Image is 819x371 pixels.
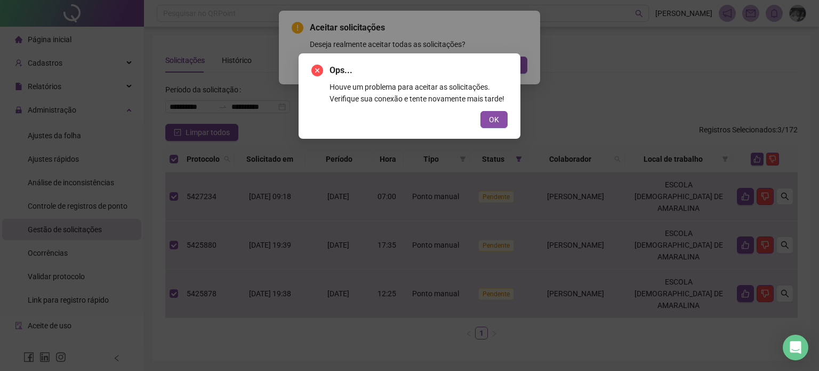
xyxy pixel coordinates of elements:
[311,65,323,76] span: close-circle
[480,111,508,128] button: OK
[330,81,508,105] div: Houve um problema para aceitar as solicitações. Verifique sua conexão e tente novamente mais tarde!
[783,335,808,360] div: Open Intercom Messenger
[330,64,508,77] span: Ops...
[489,114,499,125] span: OK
